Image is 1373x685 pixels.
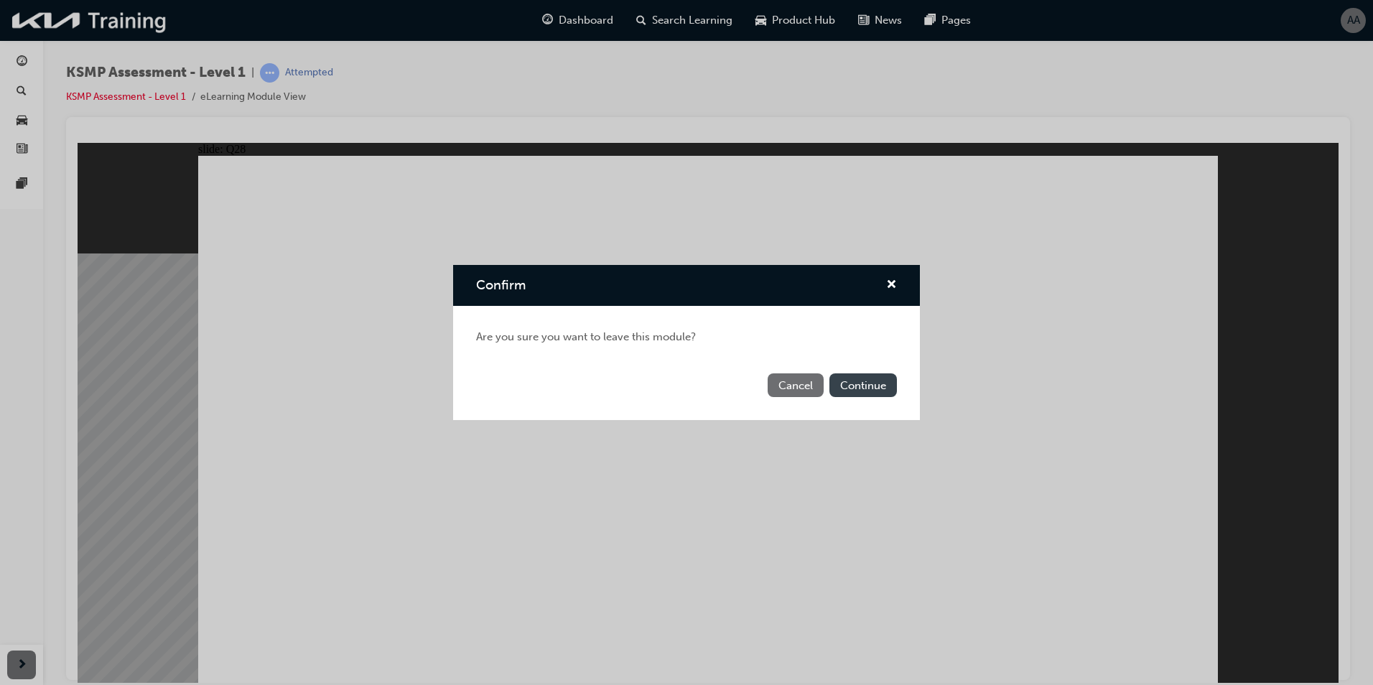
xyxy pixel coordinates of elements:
[453,265,920,420] div: Confirm
[886,276,897,294] button: cross-icon
[829,373,897,397] button: Continue
[886,279,897,292] span: cross-icon
[476,277,526,293] span: Confirm
[453,306,920,368] div: Are you sure you want to leave this module?
[768,373,824,397] button: Cancel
